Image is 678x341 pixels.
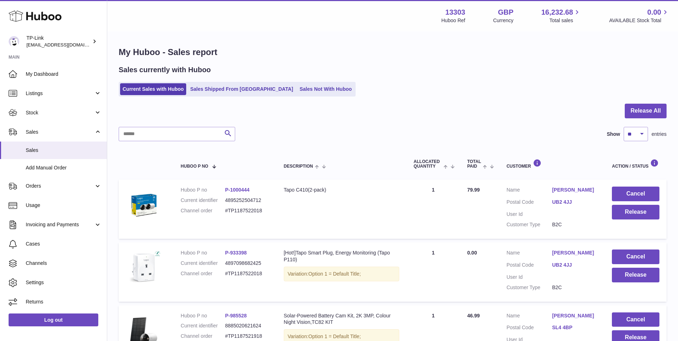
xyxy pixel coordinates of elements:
[9,313,98,326] a: Log out
[297,83,354,95] a: Sales Not With Huboo
[181,187,225,193] dt: Huboo P no
[445,8,465,17] strong: 13303
[607,131,620,138] label: Show
[26,221,94,228] span: Invoicing and Payments
[467,313,480,318] span: 46.99
[225,313,247,318] a: P-985528
[541,8,573,17] span: 16,232.68
[26,90,94,97] span: Listings
[612,249,659,264] button: Cancel
[506,249,552,258] dt: Name
[506,262,552,270] dt: Postal Code
[652,131,667,138] span: entries
[26,183,94,189] span: Orders
[647,8,661,17] span: 0.00
[26,71,102,78] span: My Dashboard
[119,46,667,58] h1: My Huboo - Sales report
[26,164,102,171] span: Add Manual Order
[126,249,162,285] img: Tapo-P110_UK_1.0_1909_English_01_large_1569563931592x.jpg
[541,8,581,24] a: 16,232.68 Total sales
[181,333,225,340] dt: Channel order
[506,199,552,207] dt: Postal Code
[26,109,94,116] span: Stock
[188,83,296,95] a: Sales Shipped From [GEOGRAPHIC_DATA]
[225,260,269,267] dd: 4897098682425
[181,197,225,204] dt: Current identifier
[284,249,400,263] div: [Hot!]Tapo Smart Plug, Energy Monitoring (Tapo P110)
[441,17,465,24] div: Huboo Ref
[225,187,250,193] a: P-1000444
[552,262,598,268] a: UB2 4JJ
[284,267,400,281] div: Variation:
[506,284,552,291] dt: Customer Type
[612,205,659,219] button: Release
[552,284,598,291] dd: B2C
[552,221,598,228] dd: B2C
[26,202,102,209] span: Usage
[26,260,102,267] span: Channels
[26,129,94,135] span: Sales
[181,249,225,256] dt: Huboo P no
[308,333,361,339] span: Option 1 = Default Title;
[612,268,659,282] button: Release
[612,312,659,327] button: Cancel
[225,197,269,204] dd: 4895252504712
[552,312,598,319] a: [PERSON_NAME]
[552,324,598,331] a: SL4 4BP
[406,179,460,239] td: 1
[549,17,581,24] span: Total sales
[181,270,225,277] dt: Channel order
[552,249,598,256] a: [PERSON_NAME]
[284,164,313,169] span: Description
[506,187,552,195] dt: Name
[181,164,208,169] span: Huboo P no
[225,250,247,256] a: P-933398
[467,159,481,169] span: Total paid
[225,270,269,277] dd: #TP1187522018
[506,324,552,333] dt: Postal Code
[467,187,480,193] span: 79.99
[26,279,102,286] span: Settings
[506,159,598,169] div: Customer
[26,241,102,247] span: Cases
[26,298,102,305] span: Returns
[225,322,269,329] dd: 8885020621624
[181,322,225,329] dt: Current identifier
[625,104,667,118] button: Release All
[612,187,659,201] button: Cancel
[119,65,211,75] h2: Sales currently with Huboo
[467,250,477,256] span: 0.00
[181,260,225,267] dt: Current identifier
[406,242,460,302] td: 1
[308,271,361,277] span: Option 1 = Default Title;
[506,312,552,321] dt: Name
[9,36,19,47] img: internalAdmin-13303@internal.huboo.com
[284,312,400,326] div: Solar-Powered Battery Cam Kit, 2K 3MP, Colour Night Vision,TC82 KIT
[506,221,552,228] dt: Customer Type
[26,42,105,48] span: [EMAIL_ADDRESS][DOMAIN_NAME]
[498,8,513,17] strong: GBP
[120,83,186,95] a: Current Sales with Huboo
[181,207,225,214] dt: Channel order
[26,35,91,48] div: TP-Link
[493,17,514,24] div: Currency
[552,199,598,206] a: UB2 4JJ
[552,187,598,193] a: [PERSON_NAME]
[284,187,400,193] div: Tapo C410(2-pack)
[609,17,669,24] span: AVAILABLE Stock Total
[506,274,552,281] dt: User Id
[612,159,659,169] div: Action / Status
[126,187,162,222] img: 1721917274.png
[609,8,669,24] a: 0.00 AVAILABLE Stock Total
[181,312,225,319] dt: Huboo P no
[506,211,552,218] dt: User Id
[225,333,269,340] dd: #TP1187521918
[26,147,102,154] span: Sales
[225,207,269,214] dd: #TP1187522018
[414,159,441,169] span: ALLOCATED Quantity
